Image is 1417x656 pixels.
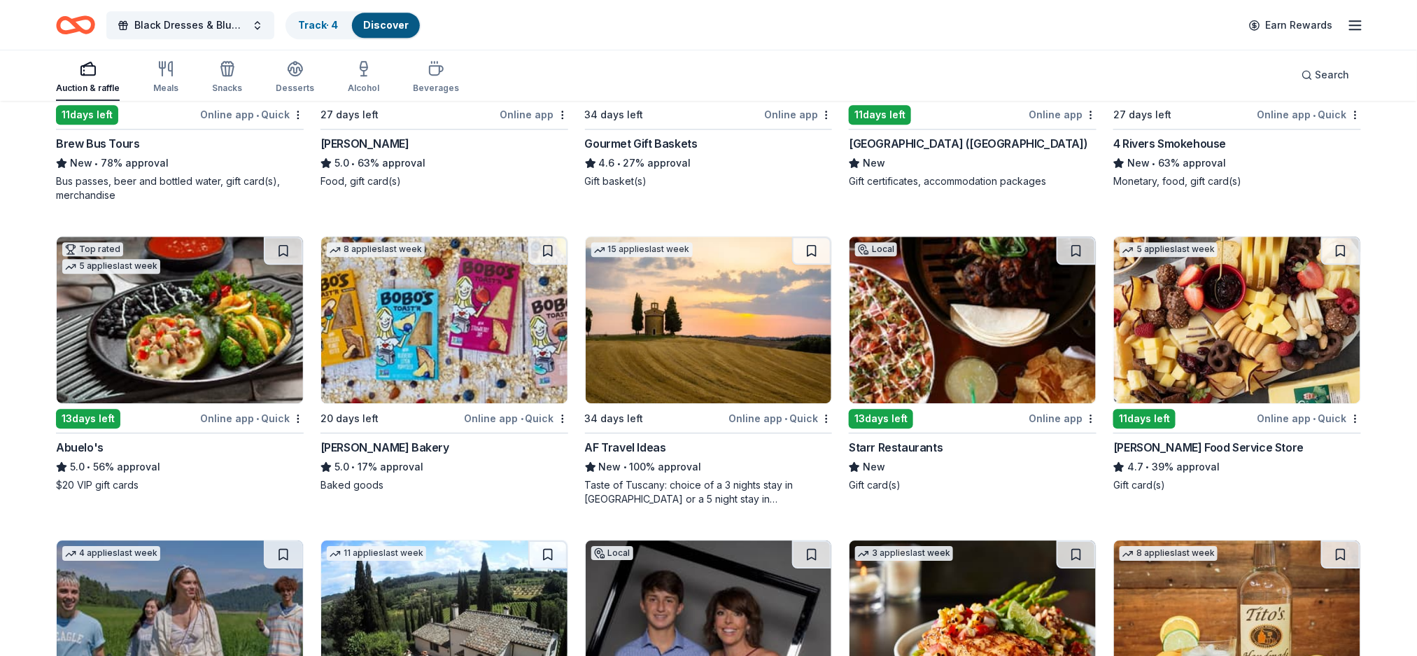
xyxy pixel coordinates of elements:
div: Online app [1029,106,1097,123]
div: Online app [500,106,568,123]
div: Local [855,242,897,256]
div: 20 days left [320,410,379,427]
div: 4 Rivers Smokehouse [1113,135,1226,152]
div: 4 applies last week [62,546,160,561]
img: Image for Bobo's Bakery [321,237,567,403]
a: Image for AF Travel Ideas15 applieslast week34 days leftOnline app•QuickAF Travel IdeasNew•100% a... [585,236,833,506]
div: 27% approval [585,155,833,172]
div: 15 applies last week [591,242,693,257]
div: Online app Quick [1257,410,1361,427]
div: 3 applies last week [855,546,953,561]
img: Image for Starr Restaurants [850,237,1096,403]
span: New [863,459,885,475]
button: Search [1290,61,1361,89]
div: Online app Quick [200,106,304,123]
div: [GEOGRAPHIC_DATA] ([GEOGRAPHIC_DATA]) [849,135,1087,152]
span: New [70,155,92,172]
span: • [1313,413,1316,424]
button: Desserts [276,55,314,101]
button: Beverages [413,55,459,101]
span: • [1146,461,1150,473]
div: Online app Quick [465,410,568,427]
a: Earn Rewards [1241,13,1341,38]
span: • [256,109,259,120]
div: Top rated [62,242,123,256]
div: [PERSON_NAME] Bakery [320,439,449,456]
img: Image for Gordon Food Service Store [1114,237,1360,403]
div: Monetary, food, gift card(s) [1113,174,1361,188]
div: Online app Quick [728,410,832,427]
div: Gift card(s) [849,478,1097,492]
div: 13 days left [849,409,913,428]
span: • [617,158,621,169]
span: New [863,155,885,172]
span: • [784,413,787,424]
div: Online app [764,106,832,123]
span: • [87,461,90,473]
span: • [94,158,98,169]
img: Image for Abuelo's [57,237,303,403]
span: Black Dresses & Blueprints [134,17,246,34]
span: 4.7 [1127,459,1143,475]
div: Beverages [413,83,459,94]
span: • [1152,158,1156,169]
div: Online app Quick [200,410,304,427]
span: 4.6 [599,155,615,172]
div: 11 days left [56,105,118,125]
div: 27 days left [1113,106,1171,123]
div: Desserts [276,83,314,94]
div: 78% approval [56,155,304,172]
div: Bus passes, beer and bottled water, gift card(s), merchandise [56,174,304,202]
a: Image for Starr RestaurantsLocal13days leftOnline appStarr RestaurantsNewGift card(s) [849,236,1097,492]
div: 100% approval [585,459,833,475]
div: AF Travel Ideas [585,439,666,456]
div: 56% approval [56,459,304,475]
button: Auction & raffle [56,55,120,101]
div: 11 applies last week [327,546,426,561]
div: 34 days left [585,410,644,427]
button: Track· 4Discover [285,11,421,39]
span: New [1127,155,1150,172]
div: Gift basket(s) [585,174,833,188]
span: 5.0 [334,155,349,172]
div: 8 applies last week [327,242,425,257]
div: Gift certificates, accommodation packages [849,174,1097,188]
span: Search [1316,67,1350,83]
div: 5 applies last week [62,259,160,274]
div: Baked goods [320,478,568,492]
div: [PERSON_NAME] Food Service Store [1113,439,1304,456]
div: Taste of Tuscany: choice of a 3 nights stay in [GEOGRAPHIC_DATA] or a 5 night stay in [GEOGRAPHIC... [585,478,833,506]
a: Image for Abuelo's Top rated5 applieslast week13days leftOnline app•QuickAbuelo's5.0•56% approval... [56,236,304,492]
div: 8 applies last week [1120,546,1218,561]
span: • [1313,109,1316,120]
span: New [599,459,621,475]
div: Online app [1029,410,1097,427]
div: Snacks [212,83,242,94]
a: Track· 4 [298,19,338,31]
div: Gift card(s) [1113,478,1361,492]
span: 5.0 [334,459,349,475]
div: Alcohol [348,83,379,94]
div: Starr Restaurants [849,439,943,456]
span: 5.0 [70,459,85,475]
a: Image for Gordon Food Service Store5 applieslast week11days leftOnline app•Quick[PERSON_NAME] Foo... [1113,236,1361,492]
span: • [521,413,523,424]
button: Alcohol [348,55,379,101]
div: Abuelo's [56,439,104,456]
div: 5 applies last week [1120,242,1218,257]
div: 63% approval [320,155,568,172]
a: Home [56,8,95,41]
div: 63% approval [1113,155,1361,172]
span: • [351,461,355,473]
div: Food, gift card(s) [320,174,568,188]
div: 39% approval [1113,459,1361,475]
div: $20 VIP gift cards [56,478,304,492]
div: 11 days left [1113,409,1176,428]
div: 13 days left [56,409,120,428]
a: Image for Bobo's Bakery8 applieslast week20 days leftOnline app•Quick[PERSON_NAME] Bakery5.0•17% ... [320,236,568,492]
span: • [351,158,355,169]
div: Meals [153,83,178,94]
span: • [623,461,627,473]
div: 11 days left [849,105,911,125]
div: 17% approval [320,459,568,475]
